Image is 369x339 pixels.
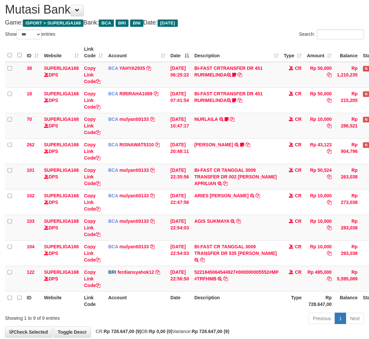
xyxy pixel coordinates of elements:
th: Link Code [81,291,106,310]
span: BCA [108,117,118,122]
span: 18 [27,91,32,96]
span: 103 [27,218,34,224]
span: CR [295,142,302,147]
strong: Rp 0,00 (0) [149,329,173,334]
span: 101 [27,168,34,173]
a: SUPERLIGA168 [44,244,79,249]
a: BI-FAST CR TANGGAL 3009 TRANSFER DR 535 [PERSON_NAME] [194,244,277,256]
th: Website: activate to sort column ascending [41,43,81,62]
th: Balance [335,43,360,62]
td: DPS [41,215,81,240]
a: 1 [335,313,346,324]
th: Website [41,291,81,310]
a: Copy mulyanti0133 to clipboard [150,193,155,198]
a: RISNAWAT5310 [120,142,154,147]
a: Copy YAHYA2935 to clipboard [146,66,151,71]
th: Type [281,291,304,310]
span: 102 [27,193,34,198]
td: DPS [41,266,81,291]
span: CR [295,91,302,96]
a: Copy Rp 43,123 to clipboard [327,149,332,154]
td: [DATE] 22:56:50 [168,266,192,291]
a: mulyanti0133 [120,218,149,224]
a: Copy BI-FAST CR TANGGAL 3009 TRANSFER DR 002 NIZAR APRILIAN to clipboard [223,181,228,186]
a: Copy BI-FAST CR TANGGAL 3009 TRANSFER DR 535 ABDUL KOHAR to clipboard [200,257,205,263]
td: Rp 283,038 [335,215,360,240]
a: mulyanti0133 [120,193,149,198]
span: BCA [108,193,118,198]
span: CR [295,193,302,198]
a: 5221845064544927#000000005552#MP #TRFHMB [194,269,279,281]
td: DPS [41,62,81,88]
span: BRI [108,269,116,275]
td: DPS [41,113,81,138]
td: Rp 50,000 [304,62,335,88]
td: Rp 286,521 [335,113,360,138]
a: mulyanti0133 [120,168,149,173]
span: BCA [108,218,118,224]
a: SUPERLIGA168 [44,66,79,71]
span: [DATE] [158,20,178,27]
a: Copy RIRIRAHA1089 to clipboard [154,91,158,96]
h1: Mutasi Bank [5,3,364,16]
td: Rp 50,000 [304,87,335,113]
a: SUPERLIGA168 [44,269,79,275]
a: Copy Rp 10,000 to clipboard [327,225,332,230]
a: Copy mulyanti0133 to clipboard [150,117,155,122]
td: DPS [41,138,81,164]
a: Previous [309,313,335,324]
span: BCA [108,91,118,96]
td: Rp 10,000 [304,113,335,138]
strong: Rp 728.647,00 (9) [104,329,141,334]
a: Copy mulyanti0133 to clipboard [150,244,155,249]
a: SUPERLIGA168 [44,117,79,122]
a: Copy Rp 50,000 to clipboard [327,98,332,103]
span: BCA [99,20,114,27]
th: Link Code: activate to sort column ascending [81,43,106,62]
a: SUPERLIGA168 [44,142,79,147]
span: BCA [108,142,118,147]
a: Copy Rp 10,000 to clipboard [327,251,332,256]
h4: Game: Bank: Date: [5,20,364,26]
a: Copy Link Code [84,142,100,161]
th: ID [24,291,41,310]
span: BCA [108,168,118,173]
a: Copy Link Code [84,168,100,186]
td: Rp 5,595,089 [335,266,360,291]
span: CR [295,66,302,71]
span: CR: DB: Variance: [92,329,230,334]
span: BNI [130,20,143,27]
td: [DATE] 22:47:56 [168,189,192,215]
a: Copy Rp 10,000 to clipboard [327,200,332,205]
th: Amount: activate to sort column ascending [304,43,335,62]
td: [DATE] 10:47:17 [168,113,192,138]
a: Copy mulyanti0133 to clipboard [150,218,155,224]
a: Copy Link Code [84,193,100,212]
a: Copy Link Code [84,218,100,237]
th: Description [192,291,281,310]
a: Copy ARIES FIRMAN to clipboard [256,193,260,198]
a: SUPERLIGA168 [44,193,79,198]
span: ISPORT > SUPERLIGA168 [23,20,83,27]
th: ID: activate to sort column ascending [24,43,41,62]
td: Rp 263,038 [335,164,360,189]
td: DPS [41,189,81,215]
span: CR [295,168,302,173]
a: Check Selected [5,326,52,338]
a: Copy Link Code [84,91,100,110]
th: Date: activate to sort column descending [168,43,192,62]
span: CR [295,269,302,275]
td: DPS [41,164,81,189]
th: Type: activate to sort column ascending [281,43,304,62]
span: 122 [27,269,34,275]
th: Account: activate to sort column ascending [106,43,168,62]
span: CR [295,218,302,224]
td: Rp 10,000 [304,189,335,215]
span: CR [295,244,302,249]
td: [DATE] 06:25:22 [168,62,192,88]
a: Copy Rp 50,524 to clipboard [327,174,332,179]
td: [DATE] 07:41:54 [168,87,192,113]
td: DPS [41,87,81,113]
th: Date [168,291,192,310]
a: SUPERLIGA168 [44,218,79,224]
